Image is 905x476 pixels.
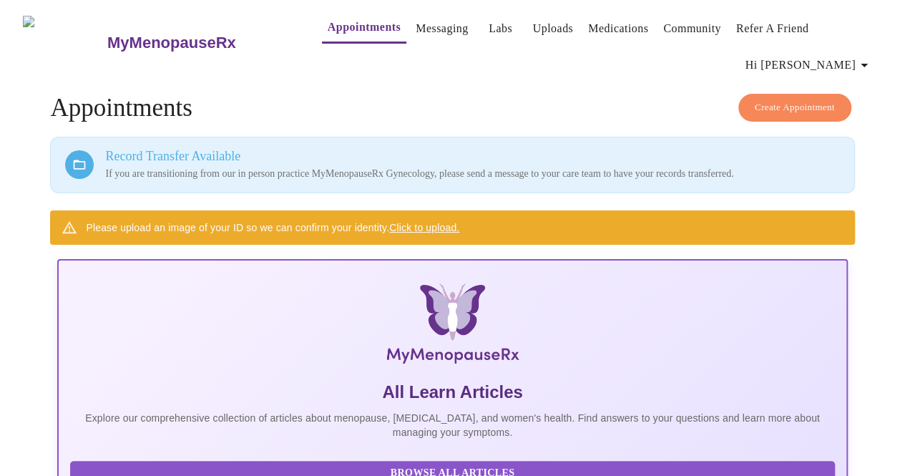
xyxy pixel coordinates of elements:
div: Please upload an image of your ID so we can confirm your identity. [86,215,459,241]
h3: Record Transfer Available [105,149,839,164]
a: Messaging [416,19,468,39]
a: Labs [489,19,512,39]
p: If you are transitioning from our in person practice MyMenopauseRx Gynecology, please send a mess... [105,167,839,181]
button: Labs [478,14,524,43]
button: Hi [PERSON_NAME] [740,51,879,79]
span: Hi [PERSON_NAME] [745,55,873,75]
a: Refer a Friend [736,19,809,39]
a: Appointments [328,17,401,37]
a: Uploads [533,19,574,39]
button: Appointments [322,13,406,44]
button: Community [657,14,727,43]
h3: MyMenopauseRx [107,34,236,52]
a: MyMenopauseRx [105,18,293,68]
a: Community [663,19,721,39]
a: Medications [588,19,648,39]
h5: All Learn Articles [70,381,834,404]
button: Messaging [410,14,474,43]
h4: Appointments [50,94,854,122]
button: Refer a Friend [730,14,815,43]
span: Create Appointment [755,99,835,116]
p: Explore our comprehensive collection of articles about menopause, [MEDICAL_DATA], and women's hea... [70,411,834,439]
a: Click to upload. [389,222,459,233]
img: MyMenopauseRx Logo [23,16,105,69]
button: Create Appointment [738,94,851,122]
button: Uploads [527,14,579,43]
img: MyMenopauseRx Logo [189,283,715,369]
button: Medications [582,14,654,43]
